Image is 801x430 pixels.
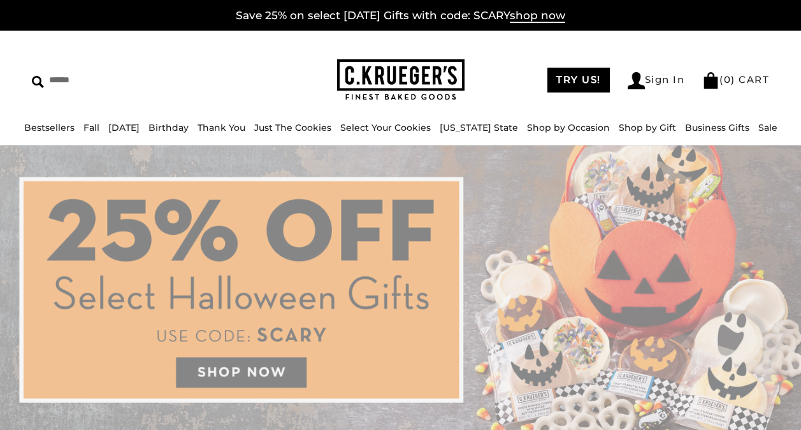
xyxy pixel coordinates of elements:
input: Search [32,70,200,90]
a: [US_STATE] State [440,122,518,133]
a: Just The Cookies [254,122,331,133]
a: Business Gifts [685,122,749,133]
a: Shop by Gift [619,122,676,133]
img: C.KRUEGER'S [337,59,465,101]
a: Shop by Occasion [527,122,610,133]
a: [DATE] [108,122,140,133]
img: Search [32,76,44,88]
span: 0 [724,73,732,85]
a: Save 25% on select [DATE] Gifts with code: SCARYshop now [236,9,565,23]
a: TRY US! [547,68,610,93]
a: Sale [758,122,777,133]
a: Bestsellers [24,122,75,133]
img: Account [628,72,645,89]
img: Bag [702,72,719,89]
a: Birthday [148,122,189,133]
a: Sign In [628,72,685,89]
span: shop now [510,9,565,23]
a: (0) CART [702,73,769,85]
a: Fall [83,122,99,133]
a: Select Your Cookies [340,122,431,133]
a: Thank You [198,122,245,133]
